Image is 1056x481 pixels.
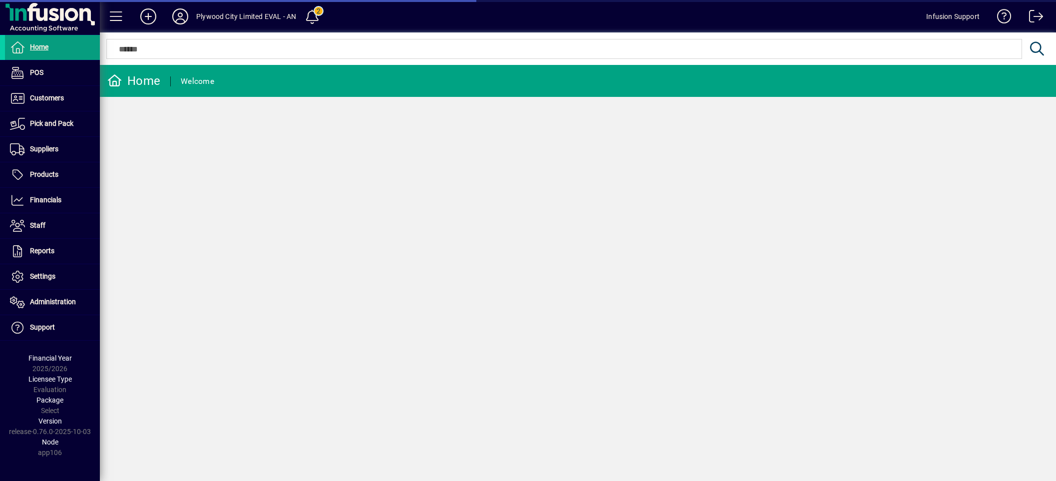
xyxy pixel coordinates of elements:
[30,323,55,331] span: Support
[5,111,100,136] a: Pick and Pack
[30,221,45,229] span: Staff
[181,73,214,89] div: Welcome
[990,2,1012,34] a: Knowledge Base
[5,315,100,340] a: Support
[36,396,63,404] span: Package
[28,375,72,383] span: Licensee Type
[5,290,100,315] a: Administration
[42,438,58,446] span: Node
[5,162,100,187] a: Products
[5,86,100,111] a: Customers
[30,68,43,76] span: POS
[132,7,164,25] button: Add
[30,196,61,204] span: Financials
[30,298,76,306] span: Administration
[1022,2,1044,34] a: Logout
[5,188,100,213] a: Financials
[5,264,100,289] a: Settings
[38,417,62,425] span: Version
[926,8,980,24] div: Infusion Support
[30,119,73,127] span: Pick and Pack
[5,213,100,238] a: Staff
[5,60,100,85] a: POS
[107,73,160,89] div: Home
[30,170,58,178] span: Products
[5,137,100,162] a: Suppliers
[30,272,55,280] span: Settings
[28,354,72,362] span: Financial Year
[30,43,48,51] span: Home
[196,8,296,24] div: Plywood City Limited EVAL - AN
[5,239,100,264] a: Reports
[30,94,64,102] span: Customers
[164,7,196,25] button: Profile
[30,145,58,153] span: Suppliers
[30,247,54,255] span: Reports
